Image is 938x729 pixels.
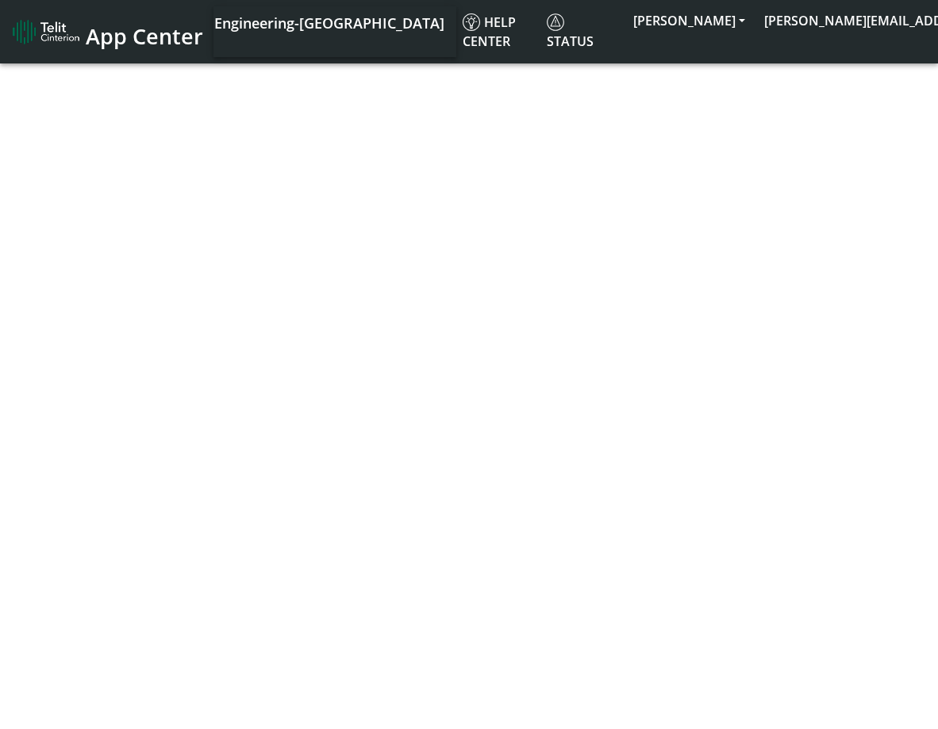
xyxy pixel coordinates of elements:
a: Your current platform instance [213,6,444,38]
span: App Center [86,21,203,51]
img: logo-telit-cinterion-gw-new.png [13,19,79,44]
button: [PERSON_NAME] [624,6,755,35]
span: Help center [463,13,516,50]
a: Status [540,6,624,57]
span: Engineering-[GEOGRAPHIC_DATA] [214,13,444,33]
img: status.svg [547,13,564,31]
a: Help center [456,6,540,57]
span: Status [547,13,594,50]
img: knowledge.svg [463,13,480,31]
a: App Center [13,15,201,49]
